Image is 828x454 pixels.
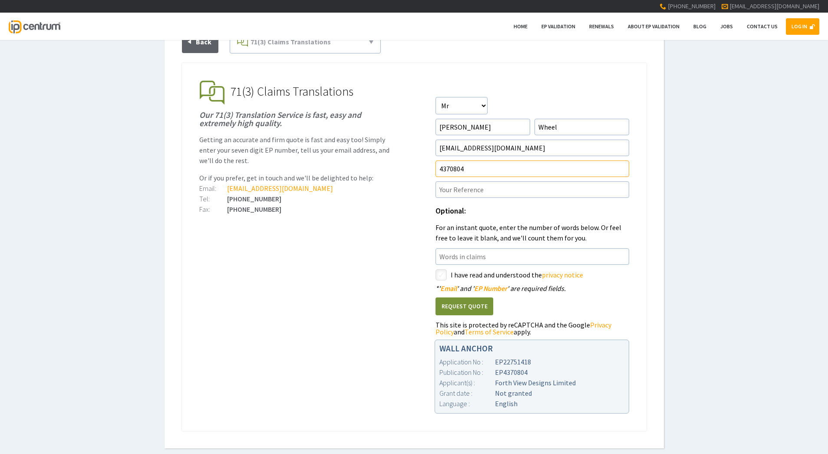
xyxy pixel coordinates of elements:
[508,18,533,35] a: Home
[439,367,624,377] div: EP4370804
[199,195,227,202] div: Tel:
[439,357,495,367] div: Application No :
[199,206,393,213] div: [PHONE_NUMBER]
[440,284,457,293] span: Email
[435,320,611,336] a: Privacy Policy
[199,134,393,166] p: Getting an accurate and firm quote is fast and easy too! Simply enter your seven digit EP number,...
[786,18,819,35] a: LOG IN
[227,184,333,193] a: [EMAIL_ADDRESS][DOMAIN_NAME]
[435,321,629,335] div: This site is protected by reCAPTCHA and the Google and apply.
[196,37,211,46] span: Back
[439,344,624,353] h1: WALL ANCHOR
[182,31,218,53] a: Back
[589,23,614,30] span: Renewals
[747,23,778,30] span: Contact Us
[435,285,629,292] div: ' ' and ' ' are required fields.
[231,83,353,99] span: 71(3) Claims Translations
[439,377,624,388] div: Forth View Designs Limited
[668,2,716,10] span: [PHONE_NUMBER]
[628,23,680,30] span: About EP Validation
[439,388,624,398] div: Not granted
[465,327,514,336] a: Terms of Service
[439,388,495,398] div: Grant date :
[715,18,739,35] a: Jobs
[435,248,629,265] input: Words in claims
[514,23,528,30] span: Home
[435,119,530,135] input: First Name
[720,23,733,30] span: Jobs
[439,398,495,409] div: Language :
[439,398,624,409] div: English
[435,297,493,315] button: Request Quote
[9,13,60,40] a: IP Centrum
[536,18,581,35] a: EP Validation
[199,195,393,202] div: [PHONE_NUMBER]
[439,367,495,377] div: Publication No :
[234,34,377,50] a: 71(3) Claims Translations
[542,270,583,279] a: privacy notice
[474,284,507,293] span: EP Number
[251,37,331,46] span: 71(3) Claims Translations
[435,222,629,243] p: For an instant quote, enter the number of words below. Or feel free to leave it blank, and we'll ...
[451,269,629,280] label: I have read and understood the
[199,173,393,183] p: Or if you prefer, get in touch and we'll be delighted to help:
[435,269,447,280] label: styled-checkbox
[584,18,620,35] a: Renewals
[199,185,227,192] div: Email:
[534,119,629,135] input: Surname
[439,377,495,388] div: Applicant(s) :
[729,2,819,10] a: [EMAIL_ADDRESS][DOMAIN_NAME]
[199,111,393,127] h1: Our 71(3) Translation Service is fast, easy and extremely high quality.
[741,18,783,35] a: Contact Us
[622,18,685,35] a: About EP Validation
[439,357,624,367] div: EP22751418
[435,160,629,177] input: EP Number
[435,140,629,156] input: Email
[693,23,706,30] span: Blog
[435,207,629,215] h1: Optional:
[435,181,629,198] input: Your Reference
[199,206,227,213] div: Fax:
[541,23,575,30] span: EP Validation
[688,18,712,35] a: Blog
